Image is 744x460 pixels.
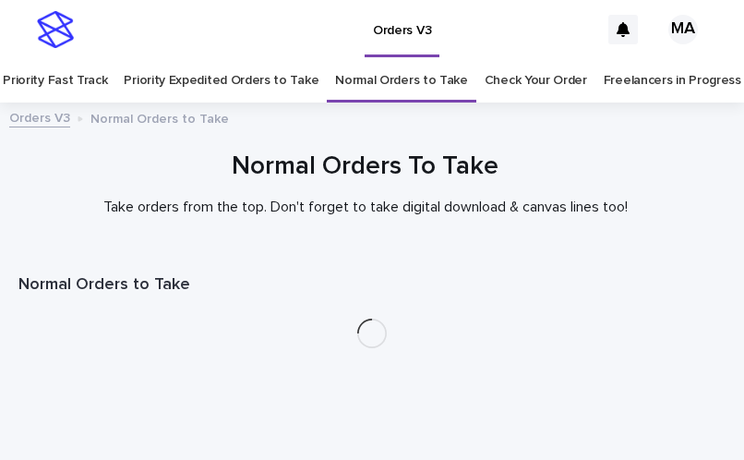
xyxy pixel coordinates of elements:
[18,274,726,297] h1: Normal Orders to Take
[335,59,468,103] a: Normal Orders to Take
[18,199,712,216] p: Take orders from the top. Don't forget to take digital download & canvas lines too!
[18,150,712,184] h1: Normal Orders To Take
[485,59,587,103] a: Check Your Order
[90,107,229,127] p: Normal Orders to Take
[124,59,318,103] a: Priority Expedited Orders to Take
[604,59,741,103] a: Freelancers in Progress
[37,11,74,48] img: stacker-logo-s-only.png
[668,15,698,44] div: MA
[9,106,70,127] a: Orders V3
[3,59,107,103] a: Priority Fast Track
